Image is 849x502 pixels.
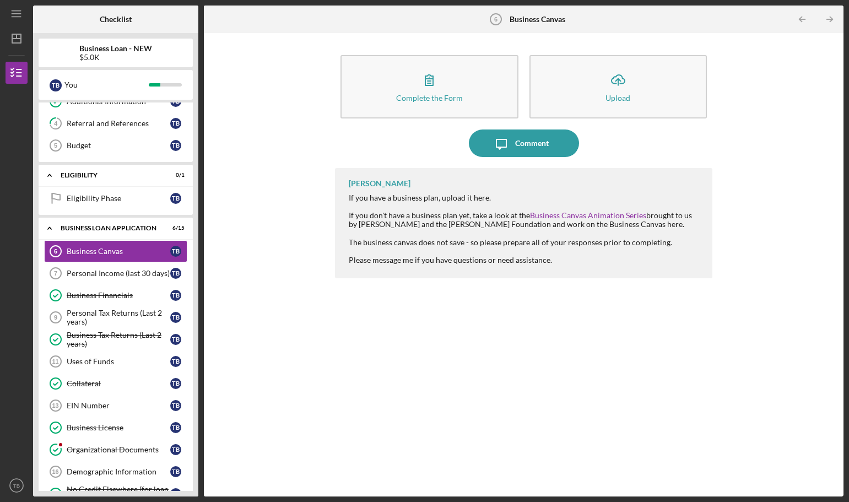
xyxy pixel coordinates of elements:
[67,379,170,388] div: Collateral
[170,444,181,455] div: T B
[6,474,28,496] button: TB
[67,309,170,326] div: Personal Tax Returns (Last 2 years)
[44,134,187,156] a: 5BudgetTB
[44,240,187,262] a: 6Business CanvasTB
[469,129,579,157] button: Comment
[67,291,170,300] div: Business Financials
[54,314,57,321] tspan: 9
[170,118,181,129] div: T B
[494,16,497,23] tspan: 6
[54,120,58,127] tspan: 4
[170,290,181,301] div: T B
[170,400,181,411] div: T B
[165,225,185,231] div: 6 / 15
[396,94,463,102] div: Complete the Form
[605,94,630,102] div: Upload
[52,358,58,365] tspan: 11
[67,269,170,278] div: Personal Income (last 30 days)
[349,179,410,188] div: [PERSON_NAME]
[530,210,646,220] a: Business Canvas Animation Series
[44,328,187,350] a: Business Tax Returns (Last 2 years)TB
[170,422,181,433] div: T B
[67,467,170,476] div: Demographic Information
[349,238,701,247] div: The business canvas does not save - so please prepare all of your responses prior to completing.
[510,15,565,24] b: Business Canvas
[67,357,170,366] div: Uses of Funds
[67,445,170,454] div: Organizational Documents
[515,129,549,157] div: Comment
[79,53,152,62] div: $5.0K
[170,246,181,257] div: T B
[100,15,132,24] b: Checklist
[54,142,57,149] tspan: 5
[54,248,57,255] tspan: 6
[61,225,157,231] div: BUSINESS LOAN APPLICATION
[67,423,170,432] div: Business License
[50,79,62,91] div: T B
[44,461,187,483] a: 16Demographic InformationTB
[52,402,58,409] tspan: 13
[64,75,149,94] div: You
[340,55,518,118] button: Complete the Form
[67,141,170,150] div: Budget
[44,187,187,209] a: Eligibility PhaseTB
[67,331,170,348] div: Business Tax Returns (Last 2 years)
[170,268,181,279] div: T B
[349,256,701,265] div: Please message me if you have questions or need assistance.
[67,194,170,203] div: Eligibility Phase
[170,488,181,499] div: T B
[44,112,187,134] a: 4Referral and ReferencesTB
[170,140,181,151] div: T B
[170,312,181,323] div: T B
[54,270,57,277] tspan: 7
[44,262,187,284] a: 7Personal Income (last 30 days)TB
[170,378,181,389] div: T B
[529,55,707,118] button: Upload
[165,172,185,179] div: 0 / 1
[44,350,187,373] a: 11Uses of FundsTB
[44,395,187,417] a: 13EIN NumberTB
[349,193,701,229] div: If you have a business plan, upload it here. If you don't have a business plan yet, take a look a...
[79,44,152,53] b: Business Loan - NEW
[170,334,181,345] div: T B
[67,119,170,128] div: Referral and References
[67,247,170,256] div: Business Canvas
[44,284,187,306] a: Business FinancialsTB
[44,373,187,395] a: CollateralTB
[52,468,58,475] tspan: 16
[170,466,181,477] div: T B
[61,172,157,179] div: ELIGIBILITY
[67,401,170,410] div: EIN Number
[170,193,181,204] div: T B
[44,306,187,328] a: 9Personal Tax Returns (Last 2 years)TB
[170,356,181,367] div: T B
[13,483,20,489] text: TB
[44,439,187,461] a: Organizational DocumentsTB
[44,417,187,439] a: Business LicenseTB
